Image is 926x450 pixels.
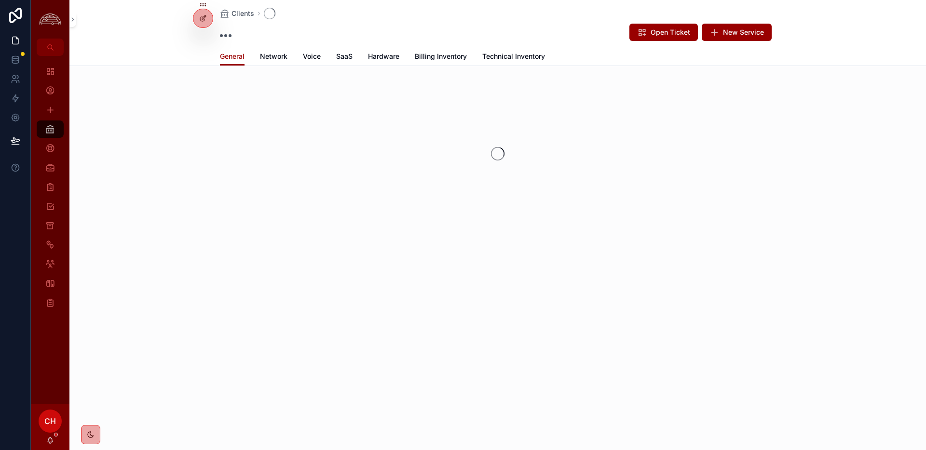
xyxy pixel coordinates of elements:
[415,48,467,67] a: Billing Inventory
[31,56,69,324] div: scrollable content
[303,52,321,61] span: Voice
[651,27,690,37] span: Open Ticket
[220,9,254,18] a: Clients
[368,48,399,67] a: Hardware
[336,48,353,67] a: SaaS
[723,27,764,37] span: New Service
[415,52,467,61] span: Billing Inventory
[260,48,287,67] a: Network
[37,12,64,27] img: App logo
[702,24,772,41] button: New Service
[482,52,545,61] span: Technical Inventory
[260,52,287,61] span: Network
[629,24,698,41] button: Open Ticket
[303,48,321,67] a: Voice
[44,415,56,427] span: CH
[336,52,353,61] span: SaaS
[220,52,245,61] span: General
[220,48,245,66] a: General
[368,52,399,61] span: Hardware
[231,9,254,18] span: Clients
[482,48,545,67] a: Technical Inventory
